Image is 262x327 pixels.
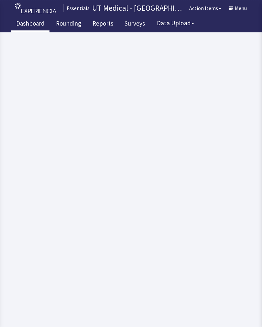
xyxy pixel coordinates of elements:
a: Surveys [120,16,150,32]
p: UT Medical - [GEOGRAPHIC_DATA][US_STATE] [92,3,185,13]
a: Rounding [51,16,86,32]
button: Menu [225,2,251,15]
button: Data Upload [153,17,198,29]
img: experiencia_logo.png [15,3,56,14]
a: Reports [88,16,118,32]
div: Essentials [63,4,90,12]
button: Action Items [185,2,225,15]
a: Dashboard [11,16,49,32]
